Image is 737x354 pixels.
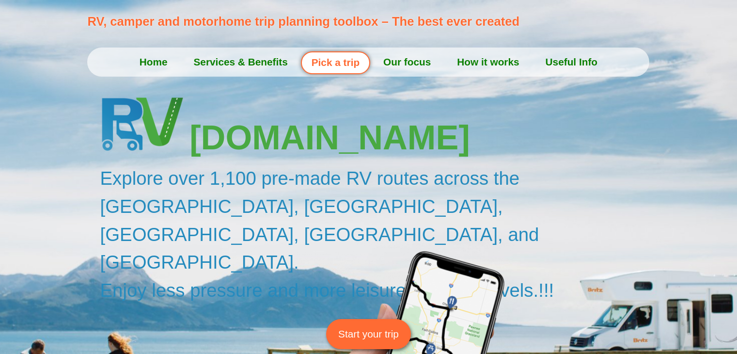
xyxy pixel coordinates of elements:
[326,319,411,349] a: Start your trip
[87,12,655,31] p: RV, camper and motorhome trip planning toolbox – The best ever created
[301,51,370,74] a: Pick a trip
[189,121,654,155] h3: [DOMAIN_NAME]
[87,50,649,74] nav: Menu
[444,50,532,74] a: How it works
[100,164,655,304] h2: Explore over 1,100 pre-made RV routes across the [GEOGRAPHIC_DATA], [GEOGRAPHIC_DATA], [GEOGRAPHI...
[370,50,444,74] a: Our focus
[338,326,399,341] span: Start your trip
[126,50,181,74] a: Home
[181,50,301,74] a: Services & Benefits
[533,50,611,74] a: Useful Info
